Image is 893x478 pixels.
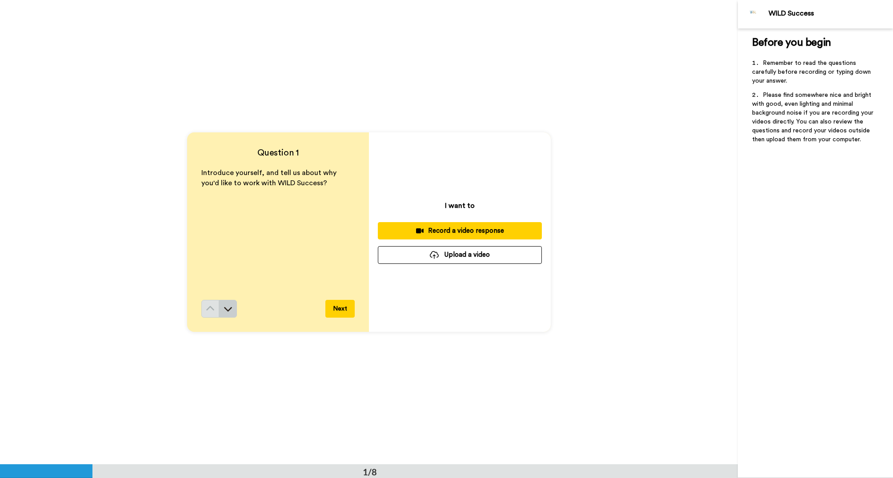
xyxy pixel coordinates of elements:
[348,466,391,478] div: 1/8
[752,92,875,143] span: Please find somewhere nice and bright with good, even lighting and minimal background noise if yo...
[378,222,542,239] button: Record a video response
[201,147,355,159] h4: Question 1
[385,226,535,235] div: Record a video response
[752,37,831,48] span: Before you begin
[769,9,893,18] div: WILD Success
[378,246,542,263] button: Upload a video
[752,60,873,84] span: Remember to read the questions carefully before recording or typing down your answer.
[445,200,475,211] p: I want to
[325,300,355,318] button: Next
[201,169,338,187] span: Introduce yourself, and tell us about why you'd like to work with WILD Success?
[743,4,764,25] img: Profile Image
